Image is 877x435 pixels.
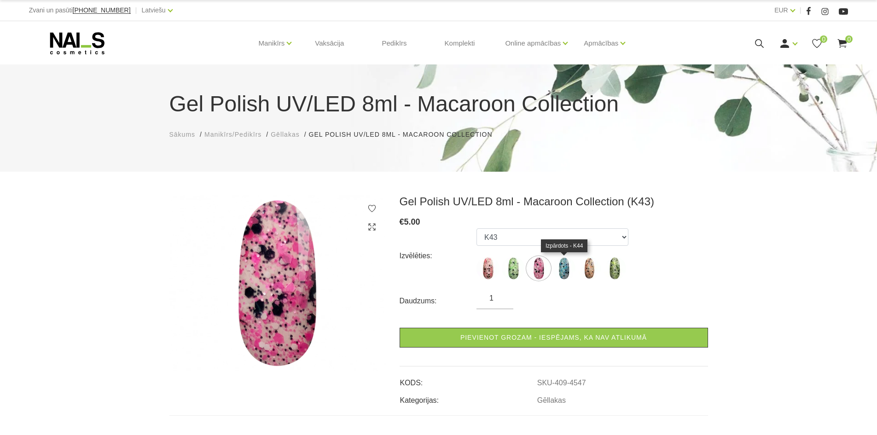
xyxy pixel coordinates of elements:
[552,257,575,280] label: Nav atlikumā
[527,257,550,280] label: Nav atlikumā
[845,35,853,43] span: 0
[603,257,626,280] label: Nav atlikumā
[400,371,537,389] td: KODS:
[505,25,561,62] a: Online apmācības
[537,396,566,405] a: Gēllakas
[820,35,827,43] span: 0
[204,131,261,138] span: Manikīrs/Pedikīrs
[169,195,386,371] img: Gel Polish UV/LED 8ml - Macaroon Collection
[800,5,801,16] span: |
[836,38,848,49] a: 0
[400,217,404,226] span: €
[259,25,285,62] a: Manikīrs
[774,5,788,16] a: EUR
[169,130,196,139] a: Sākums
[29,5,131,16] div: Zvani un pasūti
[476,257,499,280] img: ...
[400,328,708,348] a: Pievienot grozam
[169,131,196,138] span: Sākums
[527,257,550,280] img: ...
[73,6,131,14] span: [PHONE_NUMBER]
[73,7,131,14] a: [PHONE_NUMBER]
[476,257,499,280] label: Nav atlikumā
[603,257,626,280] img: ...
[400,249,477,263] div: Izvēlēties:
[400,389,537,406] td: Kategorijas:
[578,257,601,280] label: Nav atlikumā
[204,130,261,139] a: Manikīrs/Pedikīrs
[308,21,351,65] a: Vaksācija
[552,257,575,280] img: ...
[142,5,166,16] a: Latviešu
[135,5,137,16] span: |
[584,25,618,62] a: Apmācības
[404,217,420,226] span: 5.00
[400,294,477,308] div: Daudzums:
[400,195,708,209] h3: Gel Polish UV/LED 8ml - Macaroon Collection (K43)
[502,257,525,280] img: ...
[169,87,708,121] h1: Gel Polish UV/LED 8ml - Macaroon Collection
[271,131,299,138] span: Gēllakas
[271,130,299,139] a: Gēllakas
[437,21,482,65] a: Komplekti
[309,130,502,139] li: Gel Polish UV/LED 8ml - Macaroon Collection
[578,257,601,280] img: ...
[537,379,586,387] a: SKU-409-4547
[374,21,414,65] a: Pedikīrs
[811,38,823,49] a: 0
